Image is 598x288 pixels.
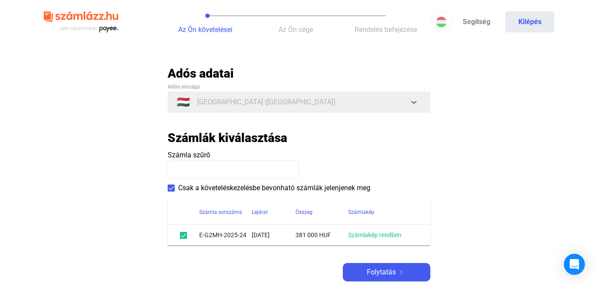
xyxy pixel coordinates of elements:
[199,207,242,217] div: Számla sorszáma
[348,231,401,238] a: Számlakép rendben
[168,151,210,159] span: Számla szűrő
[295,207,348,217] div: Összeg
[564,254,585,275] div: Open Intercom Messenger
[431,11,452,32] button: HU
[452,11,501,32] a: Segítség
[295,224,348,245] td: 381 000 HUF
[396,270,406,274] img: arrow-right-white
[178,183,370,193] span: Csak a követeléskezelésbe bevonható számlák jelenjenek meg
[168,130,287,146] h2: Számlák kiválasztása
[295,207,313,217] div: Összeg
[436,17,447,27] img: HU
[197,97,336,107] span: [GEOGRAPHIC_DATA] ([GEOGRAPHIC_DATA])
[252,207,295,217] div: Lejárat
[348,207,420,217] div: Számlakép
[199,207,252,217] div: Számla sorszáma
[199,224,252,245] td: E-G2MH-2025-24
[44,8,118,36] img: szamlazzhu-logo
[168,84,200,90] span: Adós országa
[355,25,417,34] span: Rendelés befejezése
[367,267,396,277] span: Folytatás
[252,224,295,245] td: [DATE]
[168,66,430,81] h2: Adós adatai
[168,92,430,113] button: 🇭🇺[GEOGRAPHIC_DATA] ([GEOGRAPHIC_DATA])
[348,207,374,217] div: Számlakép
[252,207,268,217] div: Lejárat
[278,25,313,34] span: Az Ön cége
[343,263,430,281] button: Folytatásarrow-right-white
[177,97,190,107] span: 🇭🇺
[178,25,232,34] span: Az Ön követelései
[505,11,554,32] button: Kilépés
